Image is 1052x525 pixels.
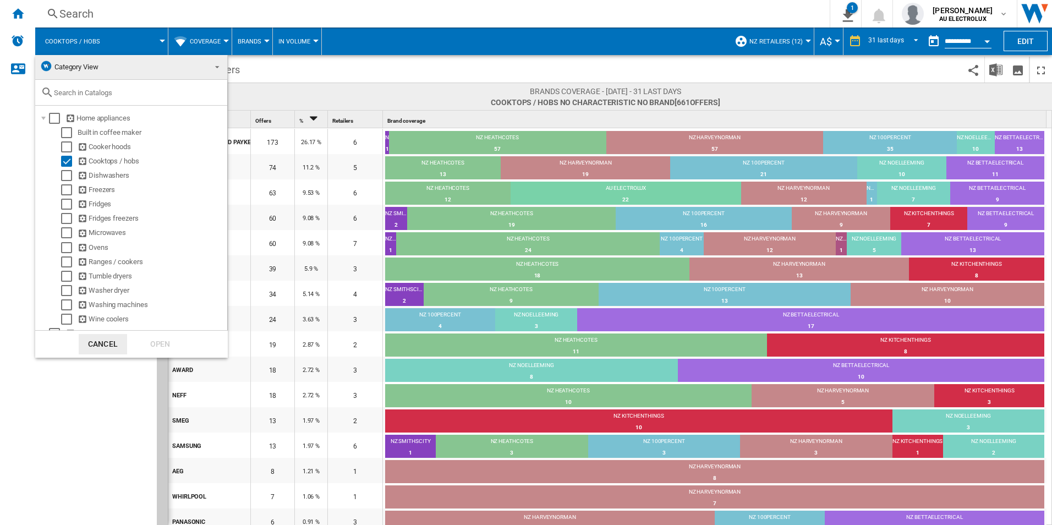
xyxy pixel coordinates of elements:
md-checkbox: Select [61,242,78,253]
md-checkbox: Select [61,227,78,238]
md-checkbox: Select [61,213,78,224]
div: Home appliances [65,113,226,124]
div: Dishwashers [78,170,226,181]
md-checkbox: Select [61,156,78,167]
div: Open [136,334,184,354]
md-checkbox: Select [61,285,78,296]
md-checkbox: Select [61,170,78,181]
md-checkbox: Select [49,328,65,339]
md-checkbox: Select [61,256,78,267]
img: wiser-icon-blue.png [40,59,53,73]
md-checkbox: Select [61,271,78,282]
div: Cooker hoods [78,141,226,152]
div: Washing machines [78,299,226,310]
div: Fridges [78,199,226,210]
input: Search in Catalogs [54,89,222,97]
md-checkbox: Select [61,184,78,195]
md-checkbox: Select [49,113,65,124]
span: Category View [54,63,98,71]
md-checkbox: Select [61,141,78,152]
div: Tumble dryers [78,271,226,282]
md-checkbox: Select [61,199,78,210]
div: Ovens [78,242,226,253]
div: Freezers [78,184,226,195]
md-checkbox: Select [61,127,78,138]
div: Washer dryer [78,285,226,296]
div: Ranges / cookers [78,256,226,267]
div: Built in coffee maker [78,127,226,138]
md-checkbox: Select [61,299,78,310]
div: Cooktops / hobs [78,156,226,167]
div: Microwaves [78,227,226,238]
div: Wine coolers [78,314,226,325]
div: Small appliances [65,328,226,339]
button: Cancel [79,334,127,354]
md-checkbox: Select [61,314,78,325]
div: Fridges freezers [78,213,226,224]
